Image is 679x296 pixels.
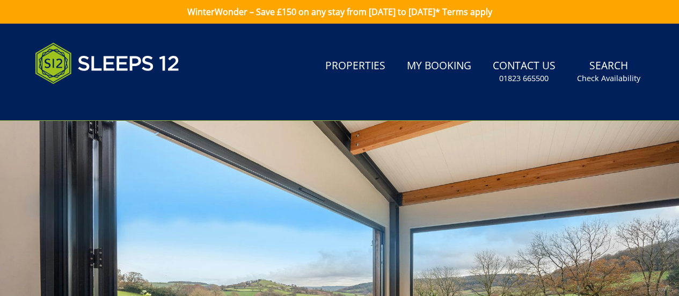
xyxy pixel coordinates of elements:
small: 01823 665500 [499,73,549,84]
a: Properties [321,54,390,78]
small: Check Availability [577,73,640,84]
a: Contact Us01823 665500 [488,54,560,89]
a: SearchCheck Availability [573,54,645,89]
iframe: Customer reviews powered by Trustpilot [30,97,142,106]
img: Sleeps 12 [35,37,180,90]
a: My Booking [403,54,476,78]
